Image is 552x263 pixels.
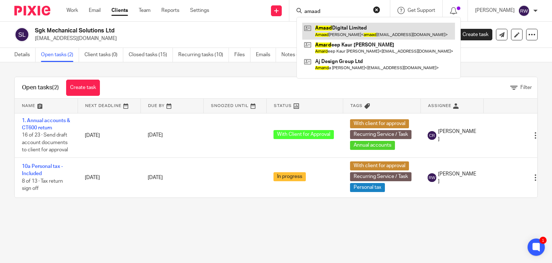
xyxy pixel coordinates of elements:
h1: Open tasks [22,84,59,92]
a: Emails [256,48,276,62]
img: svg%3E [518,5,530,17]
a: Email [89,7,101,14]
span: [DATE] [148,133,163,138]
span: Annual accounts [350,141,395,150]
span: In progress [273,172,306,181]
span: With Client for Approval [273,130,334,139]
p: [PERSON_NAME] [475,7,515,14]
div: 1 [539,237,547,244]
a: Notes (0) [281,48,308,62]
a: Details [14,48,36,62]
span: 8 of 13 · Tax return sign off [22,179,63,191]
span: [PERSON_NAME] [438,128,476,143]
span: Personal tax [350,183,385,192]
a: Create task [451,29,492,40]
span: Recurring Service / Task [350,172,411,181]
a: Recurring tasks (10) [178,48,229,62]
a: Settings [190,7,209,14]
span: With client for approval [350,161,409,170]
span: Tags [350,104,363,108]
a: Work [66,7,78,14]
a: 10a Personal tax - Included [22,164,63,176]
input: Search [304,9,368,15]
span: [DATE] [148,175,163,180]
span: With client for approval [350,119,409,128]
p: [EMAIL_ADDRESS][DOMAIN_NAME] [35,35,440,42]
td: [DATE] [78,157,141,197]
a: Clients [111,7,128,14]
span: (2) [52,85,59,90]
a: Team [139,7,151,14]
td: [DATE] [78,113,141,157]
a: Files [234,48,250,62]
span: Status [274,104,292,108]
span: Filter [520,85,532,90]
a: 1. Annual accounts & CT600 return [22,118,70,130]
span: Recurring Service / Task [350,130,411,139]
a: Reports [161,7,179,14]
button: Clear [373,6,380,13]
a: Create task [66,80,100,96]
h2: Sgk Mechanical Solutions Ltd [35,27,359,35]
a: Open tasks (2) [41,48,79,62]
img: svg%3E [428,173,436,182]
img: svg%3E [428,131,436,140]
span: Snoozed Until [211,104,249,108]
a: Client tasks (0) [84,48,123,62]
span: 16 of 23 · Send draft account documents to client for approval [22,133,68,152]
a: Closed tasks (15) [129,48,173,62]
img: Pixie [14,6,50,15]
img: svg%3E [14,27,29,42]
span: [PERSON_NAME] [438,170,476,185]
span: Get Support [408,8,435,13]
